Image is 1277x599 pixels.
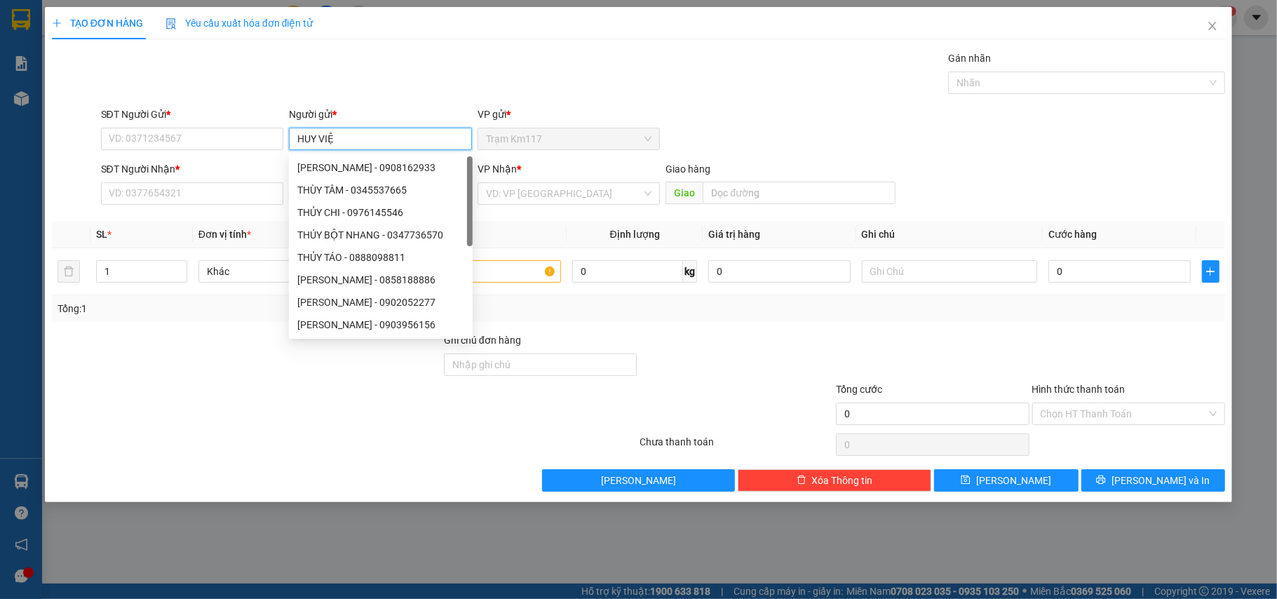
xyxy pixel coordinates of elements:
div: THÙY TÂM - 0345537665 [289,179,473,201]
span: Giá trị hàng [708,229,760,240]
label: Hình thức thanh toán [1032,384,1126,395]
span: SL [96,229,107,240]
span: Giao hàng [665,163,710,175]
div: Chưa thanh toán [638,434,835,459]
span: [PERSON_NAME] và In [1112,473,1210,488]
div: SĐT Người Gửi [101,107,284,122]
span: plus [52,18,62,28]
span: Giao [665,182,703,204]
div: THỦY TÁO - 0888098811 [289,246,473,269]
span: plus [1203,266,1219,277]
div: [PERSON_NAME] - 0858188886 [297,272,464,288]
div: THÚY BỘT NHANG - 0347736570 [297,227,464,243]
span: save [961,475,971,486]
span: Cước hàng [1048,229,1097,240]
span: Định lượng [610,229,660,240]
div: [PERSON_NAME] - 0902052277 [297,295,464,310]
span: Trạm Km117 [486,128,652,149]
span: Tổng cước [836,384,882,395]
div: SĐT Người Nhận [101,161,284,177]
span: Khác [207,261,366,282]
div: THÚY BỘT NHANG - 0347736570 [289,224,473,246]
button: [PERSON_NAME] [542,469,736,492]
button: Close [1193,7,1232,46]
div: THỦY TÁO - 0888098811 [297,250,464,265]
span: printer [1096,475,1106,486]
button: printer[PERSON_NAME] và In [1081,469,1226,492]
span: Xóa Thông tin [812,473,873,488]
button: delete [58,260,80,283]
div: Tổng: 1 [58,301,494,316]
div: THỦY CHI - 0976145546 [297,205,464,220]
span: Đơn vị tính [198,229,251,240]
label: Ghi chú đơn hàng [444,335,521,346]
div: THỦY CHI - 0976145546 [289,201,473,224]
span: close [1207,20,1218,32]
span: TẠO ĐƠN HÀNG [52,18,143,29]
button: plus [1202,260,1220,283]
input: VD: Bàn, Ghế [386,260,562,283]
th: Ghi chú [856,221,1043,248]
label: Gán nhãn [948,53,991,64]
div: THÙY DƯƠNG - 0902052277 [289,291,473,314]
input: Ghi Chú [862,260,1038,283]
input: Dọc đường [703,182,896,204]
span: [PERSON_NAME] [976,473,1051,488]
div: THANH THÚY MANOCANH - 0903956156 [289,314,473,336]
img: icon [165,18,177,29]
span: [PERSON_NAME] [601,473,676,488]
div: Người gửi [289,107,472,122]
span: kg [683,260,697,283]
div: [PERSON_NAME] - 0908162933 [297,160,464,175]
span: delete [797,475,806,486]
div: [PERSON_NAME] - 0903956156 [297,317,464,332]
input: Ghi chú đơn hàng [444,354,637,376]
span: VP Nhận [478,163,517,175]
div: THÚY HẰNG - 0908162933 [289,156,473,179]
div: VP gửi [478,107,661,122]
button: save[PERSON_NAME] [934,469,1079,492]
input: 0 [708,260,850,283]
div: THÚY VÂN - 0858188886 [289,269,473,291]
span: Yêu cầu xuất hóa đơn điện tử [165,18,313,29]
button: deleteXóa Thông tin [738,469,931,492]
div: THÙY TÂM - 0345537665 [297,182,464,198]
